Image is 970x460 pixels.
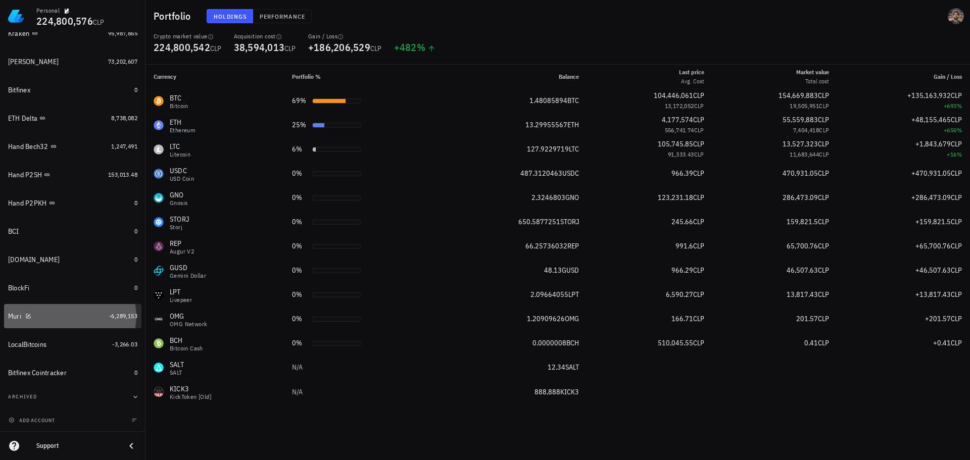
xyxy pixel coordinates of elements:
div: Ethereum [170,127,195,133]
span: 105,745.85 [658,139,693,148]
span: Holdings [213,13,247,20]
span: 0 [134,284,137,291]
span: 0 [134,255,137,263]
div: Bitcoin [170,103,188,109]
div: Muri [8,312,21,321]
span: CLP [818,266,829,275]
th: Balance: Not sorted. Activate to sort ascending. [443,65,587,89]
span: Currency [154,73,176,80]
span: +159,821.5 [915,217,951,226]
div: OMG-icon [154,314,164,324]
span: CLP [818,314,829,323]
span: 154,669,883 [779,91,818,100]
span: STORJ [560,217,579,226]
span: CLP [819,150,829,158]
span: % [417,40,425,54]
div: Crypto market value [154,32,222,40]
div: Last price [679,68,704,77]
span: 224,800,576 [36,14,93,28]
span: Portfolio % [292,73,321,80]
div: Litecoin [170,151,190,158]
span: 104,446,061 [654,91,693,100]
span: +201.57 [925,314,951,323]
div: SALT [170,370,184,376]
span: CLP [284,44,296,53]
span: 966.39 [671,169,693,178]
span: N/A [292,387,303,396]
span: 48.13 [544,266,562,275]
div: 0% [292,217,308,227]
div: [PERSON_NAME] [8,58,59,66]
span: CLP [951,266,962,275]
span: CLP [693,338,704,347]
span: 2.09664055 [530,290,568,299]
div: KICK3-icon [154,387,164,397]
span: 1.48085894 [529,96,567,105]
span: CLP [693,139,704,148]
span: CLP [693,115,704,124]
div: 69% [292,95,308,106]
div: 0% [292,168,308,179]
span: CLP [818,139,829,148]
span: 65,700.76 [787,241,818,250]
div: USDC-icon [154,169,164,179]
div: +16 [845,149,962,160]
div: Acquisition cost [234,32,296,40]
span: +48,155,465 [911,115,951,124]
div: OMG [170,311,207,321]
th: Portfolio %: Not sorted. Activate to sort ascending. [284,65,443,89]
div: BCH [170,335,203,345]
div: Gain / Loss [308,32,382,40]
span: 159,821.5 [787,217,818,226]
span: +0.41 [933,338,951,347]
span: 470,931.05 [783,169,818,178]
span: +1,843,679 [915,139,951,148]
a: Hand P2PKH 0 [4,191,141,215]
span: Balance [559,73,579,80]
span: +65,700.76 [915,241,951,250]
span: 286,473.09 [783,193,818,202]
div: 0% [292,289,308,300]
div: USDC [170,166,194,176]
div: Gemini Dollar [170,273,206,279]
span: 1.20909626 [527,314,565,323]
a: Hand Bech32 1,247,491 [4,134,141,159]
div: KICK3 [170,384,211,394]
span: 13,527,323 [783,139,818,148]
span: REP [567,241,579,250]
span: BCH [566,338,579,347]
div: Avg. Cost [679,77,704,86]
span: CLP [693,314,704,323]
span: GNO [565,193,579,202]
span: 0 [134,199,137,207]
span: CLP [818,115,829,124]
div: Hand P2SH [8,171,42,179]
span: KICK3 [560,387,579,396]
span: CLP [693,290,704,299]
span: LPT [568,290,579,299]
div: BCI [8,227,19,236]
div: Market value [796,68,829,77]
div: Gnosis [170,200,187,206]
span: +286,473.09 [911,193,951,202]
span: LTC [569,144,579,154]
span: CLP [370,44,382,53]
button: add account [6,415,59,425]
span: CLP [693,266,704,275]
span: 224,800,542 [154,40,210,54]
div: 0% [292,265,308,276]
span: Gain / Loss [934,73,962,80]
div: 25% [292,120,308,130]
span: -3,266.03 [112,340,137,348]
span: 11,683,644 [790,150,819,158]
div: USD Coin [170,176,194,182]
span: CLP [951,139,962,148]
th: Gain / Loss: Not sorted. Activate to sort ascending. [837,65,970,89]
h1: Portfolio [154,8,195,24]
span: CLP [951,217,962,226]
span: 245.66 [671,217,693,226]
span: N/A [292,363,303,372]
span: CLP [694,126,704,134]
span: 13,817.43 [787,290,818,299]
div: LocalBitcoins [8,340,46,349]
